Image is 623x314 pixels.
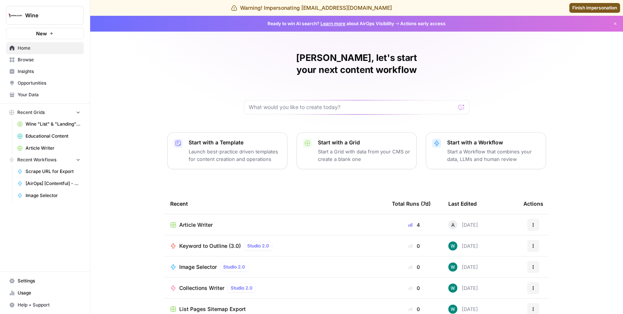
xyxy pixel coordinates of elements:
div: [DATE] [448,262,478,272]
span: Recent Workflows [17,156,56,163]
button: Recent Grids [6,107,84,118]
img: vaiar9hhcrg879pubqop5lsxqhgw [448,305,457,314]
span: [AirOps] [Contentful] - Create Article Pages With Images [26,180,80,187]
h1: [PERSON_NAME], let's start your next content workflow [244,52,469,76]
div: 0 [392,284,436,292]
div: [DATE] [448,305,478,314]
span: Help + Support [18,302,80,308]
img: vaiar9hhcrg879pubqop5lsxqhgw [448,284,457,293]
div: [DATE] [448,220,478,229]
div: 0 [392,305,436,313]
span: Wine "List" & "Landing" Pages [26,121,80,127]
p: Start a Grid with data from your CMS or create a blank one [318,148,410,163]
div: 0 [392,242,436,250]
input: What would you like to create today? [249,103,455,111]
span: Usage [18,290,80,296]
img: vaiar9hhcrg879pubqop5lsxqhgw [448,262,457,272]
p: Launch best-practice driven templates for content creation and operations [189,148,281,163]
span: Image Selector [26,192,80,199]
span: Actions early access [400,20,446,27]
span: Studio 2.0 [247,243,269,249]
a: Article Writer [170,221,380,229]
div: [DATE] [448,241,478,250]
p: Start with a Template [189,139,281,146]
div: Last Edited [448,193,477,214]
button: Start with a TemplateLaunch best-practice driven templates for content creation and operations [167,132,287,169]
a: Image SelectorStudio 2.0 [170,262,380,272]
button: New [6,28,84,39]
div: 0 [392,263,436,271]
span: Studio 2.0 [231,285,253,291]
a: Collections WriterStudio 2.0 [170,284,380,293]
a: Article Writer [14,142,84,154]
a: Image Selector [14,190,84,202]
div: Warning! Impersonating [EMAIL_ADDRESS][DOMAIN_NAME] [231,4,392,12]
a: Educational Content [14,130,84,142]
div: Actions [523,193,543,214]
span: Insights [18,68,80,75]
span: Wine [25,12,71,19]
span: Collections Writer [179,284,224,292]
a: Learn more [321,21,345,26]
p: Start with a Workflow [447,139,540,146]
button: Help + Support [6,299,84,311]
button: Recent Workflows [6,154,84,165]
button: Workspace: Wine [6,6,84,25]
img: vaiar9hhcrg879pubqop5lsxqhgw [448,241,457,250]
span: Keyword to Outline (3.0) [179,242,241,250]
span: Recent Grids [17,109,45,116]
div: 4 [392,221,436,229]
img: Wine Logo [9,9,22,22]
span: Finish impersonation [572,5,617,11]
span: Educational Content [26,133,80,140]
span: List Pages Sitemap Export [179,305,246,313]
button: Start with a GridStart a Grid with data from your CMS or create a blank one [296,132,417,169]
p: Start a Workflow that combines your data, LLMs and human review [447,148,540,163]
span: Your Data [18,91,80,98]
div: Total Runs (7d) [392,193,431,214]
a: Home [6,42,84,54]
div: [DATE] [448,284,478,293]
a: Usage [6,287,84,299]
a: List Pages Sitemap Export [170,305,380,313]
a: [AirOps] [Contentful] - Create Article Pages With Images [14,177,84,190]
a: Settings [6,275,84,287]
a: Your Data [6,89,84,101]
span: Scrape URL for Export [26,168,80,175]
span: New [36,30,47,37]
a: Opportunities [6,77,84,89]
div: Recent [170,193,380,214]
a: Wine "List" & "Landing" Pages [14,118,84,130]
a: Keyword to Outline (3.0)Studio 2.0 [170,241,380,250]
span: A [451,221,455,229]
p: Start with a Grid [318,139,410,146]
a: Insights [6,65,84,77]
span: Browse [18,56,80,63]
span: Settings [18,278,80,284]
span: Ready to win AI search? about AirOps Visibility [268,20,394,27]
span: Article Writer [26,145,80,152]
button: Start with a WorkflowStart a Workflow that combines your data, LLMs and human review [426,132,546,169]
span: Opportunities [18,80,80,86]
span: Article Writer [179,221,213,229]
a: Browse [6,54,84,66]
span: Home [18,45,80,52]
a: Finish impersonation [569,3,620,13]
span: Studio 2.0 [223,264,245,270]
a: Scrape URL for Export [14,165,84,177]
span: Image Selector [179,263,217,271]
